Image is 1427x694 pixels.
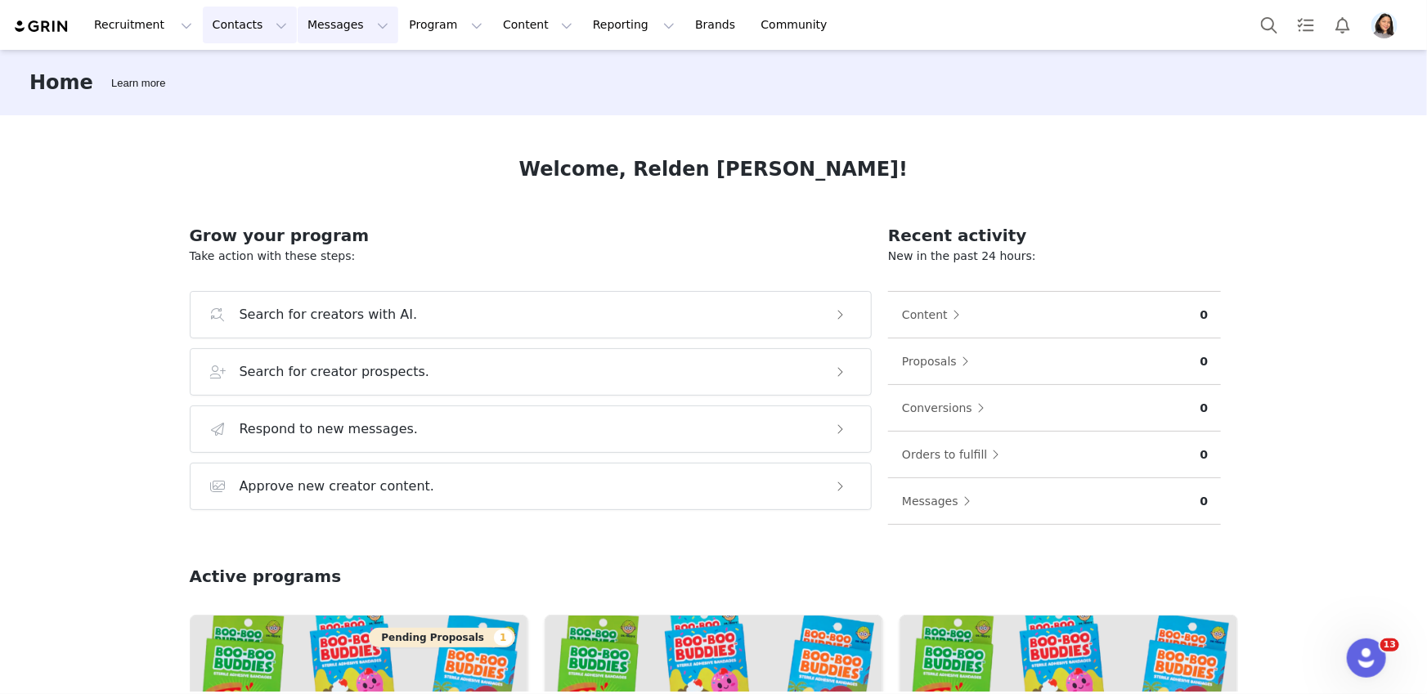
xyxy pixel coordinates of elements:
button: Orders to fulfill [901,441,1007,468]
p: 0 [1200,353,1209,370]
button: Content [493,7,582,43]
a: Brands [685,7,750,43]
button: Conversions [901,395,993,421]
button: Messages [901,488,979,514]
h1: Welcome, Relden [PERSON_NAME]! [519,154,909,184]
h2: Grow your program [190,223,873,248]
button: Recruitment [84,7,202,43]
p: New in the past 24 hours: [888,248,1221,265]
a: Community [752,7,845,43]
h3: Search for creators with AI. [240,305,418,325]
h2: Active programs [190,564,342,589]
p: 0 [1200,493,1209,510]
button: Respond to new messages. [190,405,873,453]
button: Contacts [203,7,297,43]
p: 0 [1200,400,1209,417]
p: 0 [1200,446,1209,463]
button: Messages [298,7,398,43]
button: Program [399,7,492,43]
p: 0 [1200,307,1209,324]
button: Search for creator prospects. [190,348,873,396]
h3: Home [29,68,93,97]
h2: Recent activity [888,223,1221,248]
button: Approve new creator content. [190,463,873,510]
button: Notifications [1325,7,1361,43]
button: Search [1251,7,1287,43]
h3: Respond to new messages. [240,419,419,439]
p: Take action with these steps: [190,248,873,265]
h3: Search for creator prospects. [240,362,430,382]
span: 13 [1380,638,1399,651]
button: Proposals [901,348,977,374]
button: Profile [1362,12,1414,38]
button: Pending Proposals1 [369,628,514,647]
button: Reporting [583,7,684,43]
img: 2b480270-d889-4394-a4e9-820b20aeff80.jpeg [1371,12,1398,38]
h3: Approve new creator content. [240,477,435,496]
a: Tasks [1288,7,1324,43]
button: Search for creators with AI. [190,291,873,338]
div: Tooltip anchor [108,75,168,92]
button: Content [901,302,968,328]
img: grin logo [13,19,70,34]
iframe: Intercom live chat [1347,638,1386,678]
